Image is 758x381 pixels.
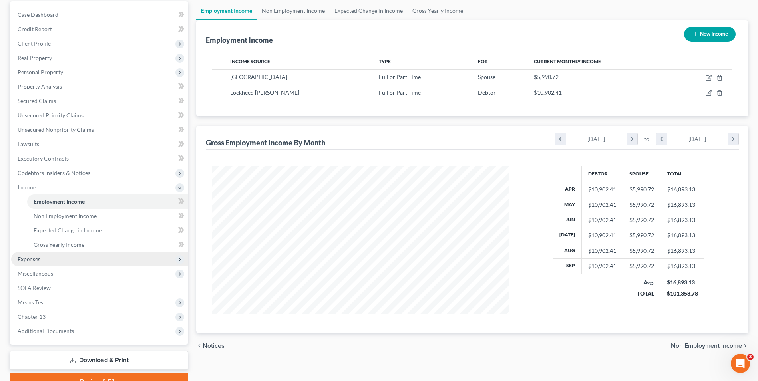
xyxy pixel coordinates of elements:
th: Jun [553,212,582,228]
span: 3 [747,354,754,360]
div: $101,358.78 [667,290,698,298]
td: $16,893.13 [661,212,704,228]
span: Property Analysis [18,83,62,90]
span: Current Monthly Income [534,58,601,64]
span: Non Employment Income [34,212,97,219]
div: $5,990.72 [629,201,654,209]
button: New Income [684,27,736,42]
td: $16,893.13 [661,228,704,243]
span: Spouse [478,73,495,80]
div: $10,902.41 [588,216,616,224]
span: Executory Contracts [18,155,69,162]
div: $5,990.72 [629,262,654,270]
i: chevron_left [656,133,667,145]
i: chevron_right [627,133,637,145]
span: Non Employment Income [671,343,742,349]
th: Total [661,166,704,182]
td: $16,893.13 [661,197,704,212]
span: Personal Property [18,69,63,75]
a: Secured Claims [11,94,188,108]
span: Codebtors Insiders & Notices [18,169,90,176]
span: Full or Part Time [379,73,421,80]
span: Unsecured Nonpriority Claims [18,126,94,133]
div: $10,902.41 [588,185,616,193]
a: Non Employment Income [257,1,330,20]
span: $5,990.72 [534,73,559,80]
div: $10,902.41 [588,262,616,270]
span: Unsecured Priority Claims [18,112,84,119]
i: chevron_right [728,133,738,145]
span: Lockheed [PERSON_NAME] [230,89,299,96]
td: $16,893.13 [661,243,704,258]
th: Aug [553,243,582,258]
th: [DATE] [553,228,582,243]
span: [GEOGRAPHIC_DATA] [230,73,287,80]
a: Lawsuits [11,137,188,151]
span: to [644,135,649,143]
span: Income Source [230,58,270,64]
span: Secured Claims [18,97,56,104]
a: Property Analysis [11,79,188,94]
div: $5,990.72 [629,216,654,224]
div: Avg. [629,278,654,286]
span: Miscellaneous [18,270,53,277]
a: Credit Report [11,22,188,36]
a: Unsecured Priority Claims [11,108,188,123]
a: Employment Income [27,194,188,209]
span: Income [18,184,36,190]
span: Gross Yearly Income [34,241,84,248]
span: Real Property [18,54,52,61]
th: Spouse [623,166,661,182]
a: Expected Change in Income [330,1,408,20]
td: $16,893.13 [661,258,704,274]
span: $10,902.41 [534,89,562,96]
i: chevron_left [196,343,203,349]
a: Non Employment Income [27,209,188,223]
a: Gross Yearly Income [408,1,468,20]
span: For [478,58,488,64]
span: Notices [203,343,225,349]
span: Client Profile [18,40,51,47]
div: $10,902.41 [588,231,616,239]
div: TOTAL [629,290,654,298]
span: SOFA Review [18,284,51,291]
a: Download & Print [10,351,188,370]
span: Employment Income [34,198,85,205]
div: Gross Employment Income By Month [206,138,325,147]
span: Full or Part Time [379,89,421,96]
span: Lawsuits [18,141,39,147]
span: Means Test [18,299,45,306]
div: $16,893.13 [667,278,698,286]
div: $5,990.72 [629,231,654,239]
div: $10,902.41 [588,247,616,255]
div: $5,990.72 [629,185,654,193]
span: Expected Change in Income [34,227,102,234]
div: $10,902.41 [588,201,616,209]
a: Unsecured Nonpriority Claims [11,123,188,137]
th: May [553,197,582,212]
span: Credit Report [18,26,52,32]
span: Debtor [478,89,496,96]
a: Employment Income [196,1,257,20]
span: Type [379,58,391,64]
button: Non Employment Income chevron_right [671,343,748,349]
a: SOFA Review [11,281,188,295]
th: Sep [553,258,582,274]
div: [DATE] [667,133,728,145]
th: Debtor [581,166,623,182]
th: Apr [553,182,582,197]
div: [DATE] [566,133,627,145]
a: Gross Yearly Income [27,238,188,252]
span: Chapter 13 [18,313,46,320]
i: chevron_right [742,343,748,349]
div: $5,990.72 [629,247,654,255]
button: chevron_left Notices [196,343,225,349]
a: Case Dashboard [11,8,188,22]
span: Additional Documents [18,327,74,334]
iframe: Intercom live chat [731,354,750,373]
span: Case Dashboard [18,11,58,18]
a: Executory Contracts [11,151,188,166]
td: $16,893.13 [661,182,704,197]
div: Employment Income [206,35,273,45]
i: chevron_left [555,133,566,145]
